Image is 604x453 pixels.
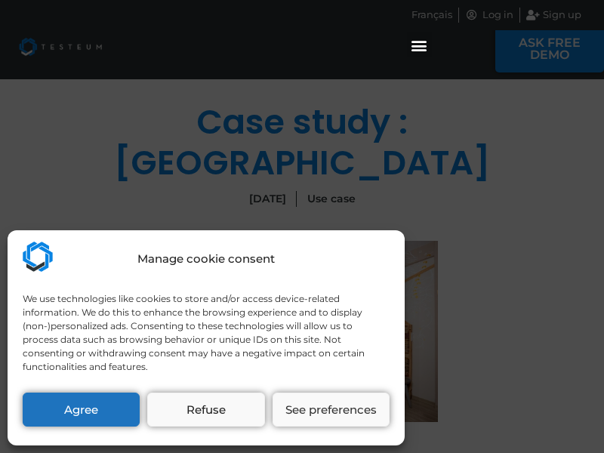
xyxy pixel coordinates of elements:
[407,32,432,57] div: Menu Toggle
[147,393,264,427] button: Refuse
[23,242,53,272] img: Testeum.com - Application crowdtesting platform
[23,292,388,374] div: We use technologies like cookies to store and/or access device-related information. We do this to...
[137,251,275,268] div: Manage cookie consent
[23,393,140,427] button: Agree
[273,393,390,427] button: See preferences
